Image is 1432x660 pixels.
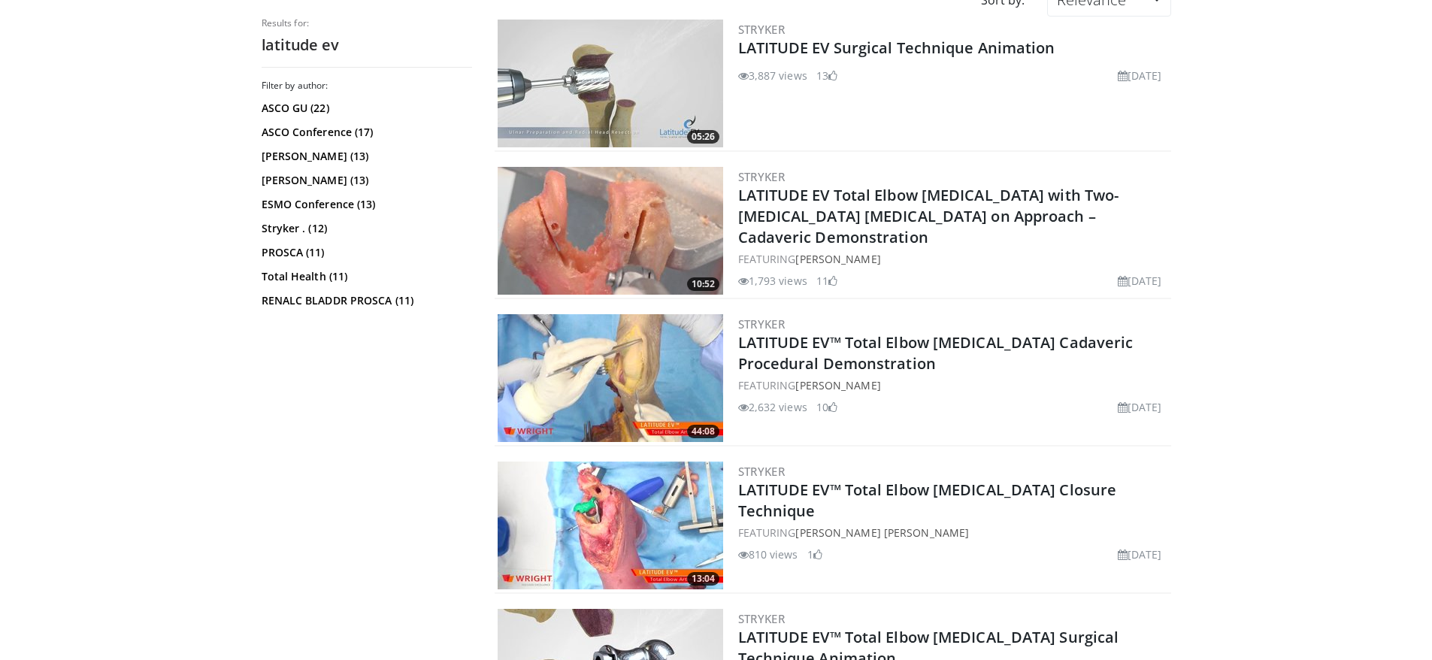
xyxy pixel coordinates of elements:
a: ASCO GU (22) [262,101,468,116]
a: [PERSON_NAME] [795,252,880,266]
li: 1,793 views [738,273,807,289]
a: Stryker [738,464,786,479]
h2: latitude ev [262,35,472,55]
a: Stryker [738,22,786,37]
li: 2,632 views [738,399,807,415]
img: 9726c0aa-3951-4d7f-b1a4-34ad1c64207a.300x170_q85_crop-smart_upscale.jpg [498,167,723,295]
span: 05:26 [687,130,719,144]
a: Stryker [738,611,786,626]
span: 10:52 [687,277,719,291]
li: [DATE] [1118,399,1162,415]
span: 13:04 [687,572,719,586]
a: 05:26 [498,20,723,147]
li: 810 views [738,546,798,562]
a: Stryker . (12) [262,221,468,236]
div: FEATURING [738,251,1168,267]
li: 13 [816,68,837,83]
a: [PERSON_NAME] [795,378,880,392]
li: 1 [807,546,822,562]
a: PROSCA (11) [262,245,468,260]
li: [DATE] [1118,546,1162,562]
li: [DATE] [1118,273,1162,289]
a: [PERSON_NAME] (13) [262,149,468,164]
li: 11 [816,273,837,289]
a: 44:08 [498,314,723,442]
div: FEATURING [738,525,1168,540]
a: [PERSON_NAME] (13) [262,173,468,188]
li: 3,887 views [738,68,807,83]
a: ESMO Conference (13) [262,197,468,212]
a: 13:04 [498,462,723,589]
li: [DATE] [1118,68,1162,83]
p: Results for: [262,17,472,29]
a: LATITUDE EV™ Total Elbow [MEDICAL_DATA] Closure Technique [738,480,1117,521]
a: [PERSON_NAME] [PERSON_NAME] [795,525,969,540]
img: eWNh-8akTAF2kj8X4xMDoxOjA4MTsiGN.300x170_q85_crop-smart_upscale.jpg [498,20,723,147]
span: 44:08 [687,425,719,438]
a: Stryker [738,316,786,332]
a: Stryker [738,169,786,184]
a: 10:52 [498,167,723,295]
img: 6cd18a09-323e-4c3f-b2b4-d518105417fe.300x170_q85_crop-smart_upscale.jpg [498,314,723,442]
li: 10 [816,399,837,415]
a: LATITUDE EV™ Total Elbow [MEDICAL_DATA] Cadaveric Procedural Demonstration [738,332,1134,374]
a: LATITUDE EV Total Elbow [MEDICAL_DATA] with Two-[MEDICAL_DATA] [MEDICAL_DATA] on Approach – Cadav... [738,185,1119,247]
img: 761bd0d5-758f-4525-9ab2-adea7bee5df2.300x170_q85_crop-smart_upscale.jpg [498,462,723,589]
h3: Filter by author: [262,80,472,92]
a: ASCO Conference (17) [262,125,468,140]
a: LATITUDE EV Surgical Technique Animation [738,38,1055,58]
a: RENALC BLADDR PROSCA (11) [262,293,468,308]
a: Total Health (11) [262,269,468,284]
div: FEATURING [738,377,1168,393]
